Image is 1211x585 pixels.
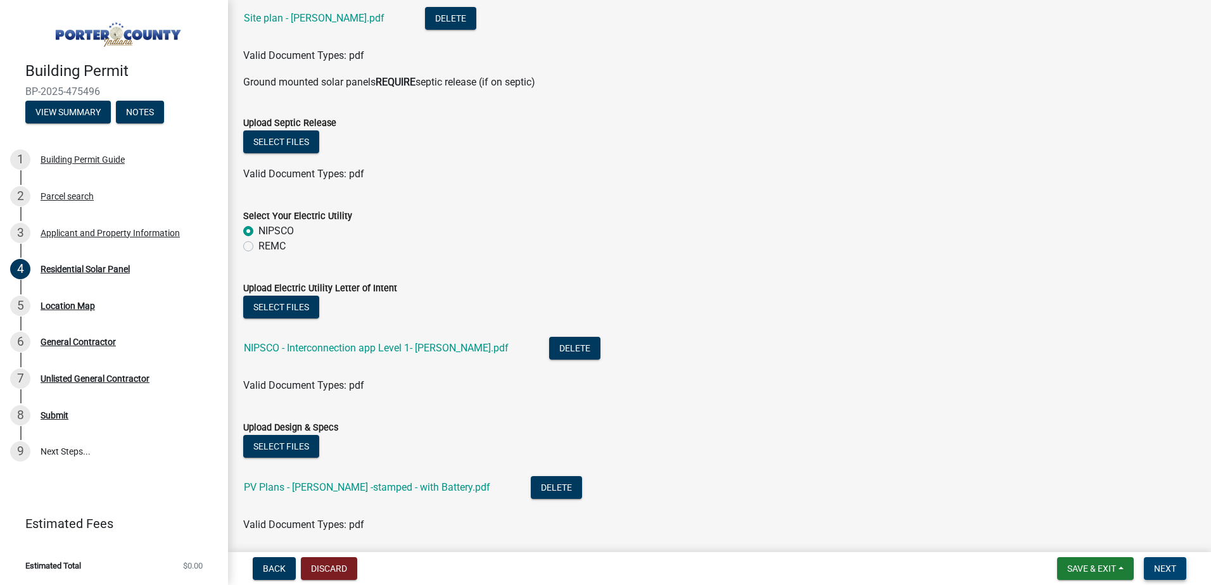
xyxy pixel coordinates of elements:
button: View Summary [25,101,111,123]
wm-modal-confirm: Delete Document [549,343,600,355]
wm-modal-confirm: Notes [116,108,164,118]
button: Save & Exit [1057,557,1134,580]
div: Submit [41,411,68,420]
span: Valid Document Types: pdf [243,49,364,61]
label: Select Your Electric Utility [243,212,352,221]
button: Back [253,557,296,580]
span: Valid Document Types: pdf [243,379,364,391]
div: 8 [10,405,30,425]
button: Select files [243,130,319,153]
span: Valid Document Types: pdf [243,168,364,180]
a: Estimated Fees [10,511,208,536]
wm-modal-confirm: Delete Document [425,13,476,25]
p: Ground mounted solar panels septic release (if on septic) [243,75,1196,90]
span: Estimated Total [25,562,81,570]
span: Next [1154,563,1176,574]
div: 2 [10,186,30,206]
span: Valid Document Types: pdf [243,519,364,531]
div: Unlisted General Contractor [41,374,149,383]
wm-modal-confirm: Summary [25,108,111,118]
div: 3 [10,223,30,243]
span: Save & Exit [1067,563,1116,574]
button: Select files [243,296,319,318]
label: Upload Electric Utility Letter of Intent [243,284,397,293]
label: NIPSCO [258,223,294,239]
button: Select files [243,435,319,458]
div: General Contractor [41,337,116,346]
a: Site plan - [PERSON_NAME].pdf [244,12,384,24]
div: 9 [10,441,30,462]
div: Parcel search [41,192,94,201]
a: NIPSCO - Interconnection app Level 1- [PERSON_NAME].pdf [244,342,509,354]
button: Next [1144,557,1186,580]
img: Porter County, Indiana [25,13,208,49]
span: $0.00 [183,562,203,570]
button: Delete [549,337,600,360]
wm-modal-confirm: Delete Document [531,482,582,494]
h4: Building Permit [25,62,218,80]
div: 5 [10,296,30,316]
button: Delete [531,476,582,499]
span: BP-2025-475496 [25,85,203,97]
div: 1 [10,149,30,170]
strong: REQUIRE [376,76,415,88]
label: Upload Septic Release [243,119,336,128]
div: Residential Solar Panel [41,265,130,274]
div: 4 [10,259,30,279]
div: 7 [10,368,30,389]
a: PV Plans - [PERSON_NAME] -stamped - with Battery.pdf [244,481,490,493]
button: Notes [116,101,164,123]
label: REMC [258,239,286,254]
button: Delete [425,7,476,30]
div: Location Map [41,301,95,310]
div: 6 [10,332,30,352]
button: Discard [301,557,357,580]
label: Upload Design & Specs [243,424,338,432]
div: Building Permit Guide [41,155,125,164]
div: Applicant and Property Information [41,229,180,237]
span: Back [263,563,286,574]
